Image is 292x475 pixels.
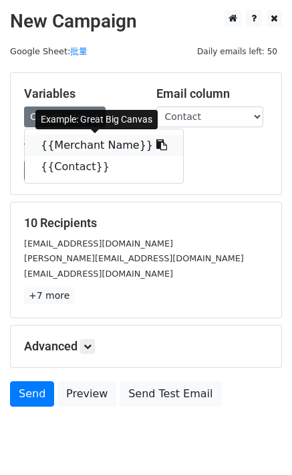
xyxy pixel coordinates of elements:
[10,46,88,56] small: Google Sheet:
[192,46,282,56] a: Daily emails left: 50
[10,381,54,407] a: Send
[24,269,173,279] small: [EMAIL_ADDRESS][DOMAIN_NAME]
[24,239,173,249] small: [EMAIL_ADDRESS][DOMAIN_NAME]
[24,86,136,101] h5: Variables
[25,135,183,156] a: {{Merchant Name}}
[24,107,106,127] a: Copy/paste...
[10,10,282,33] h2: New Campaign
[24,216,268,230] h5: 10 Recipients
[120,381,221,407] a: Send Test Email
[192,44,282,59] span: Daily emails left: 50
[24,287,74,304] a: +7 more
[25,156,183,178] a: {{Contact}}
[225,411,292,475] iframe: Chat Widget
[57,381,116,407] a: Preview
[35,110,158,129] div: Example: Great Big Canvas
[24,253,244,263] small: [PERSON_NAME][EMAIL_ADDRESS][DOMAIN_NAME]
[24,339,268,354] h5: Advanced
[156,86,269,101] h5: Email column
[70,46,88,56] a: 批量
